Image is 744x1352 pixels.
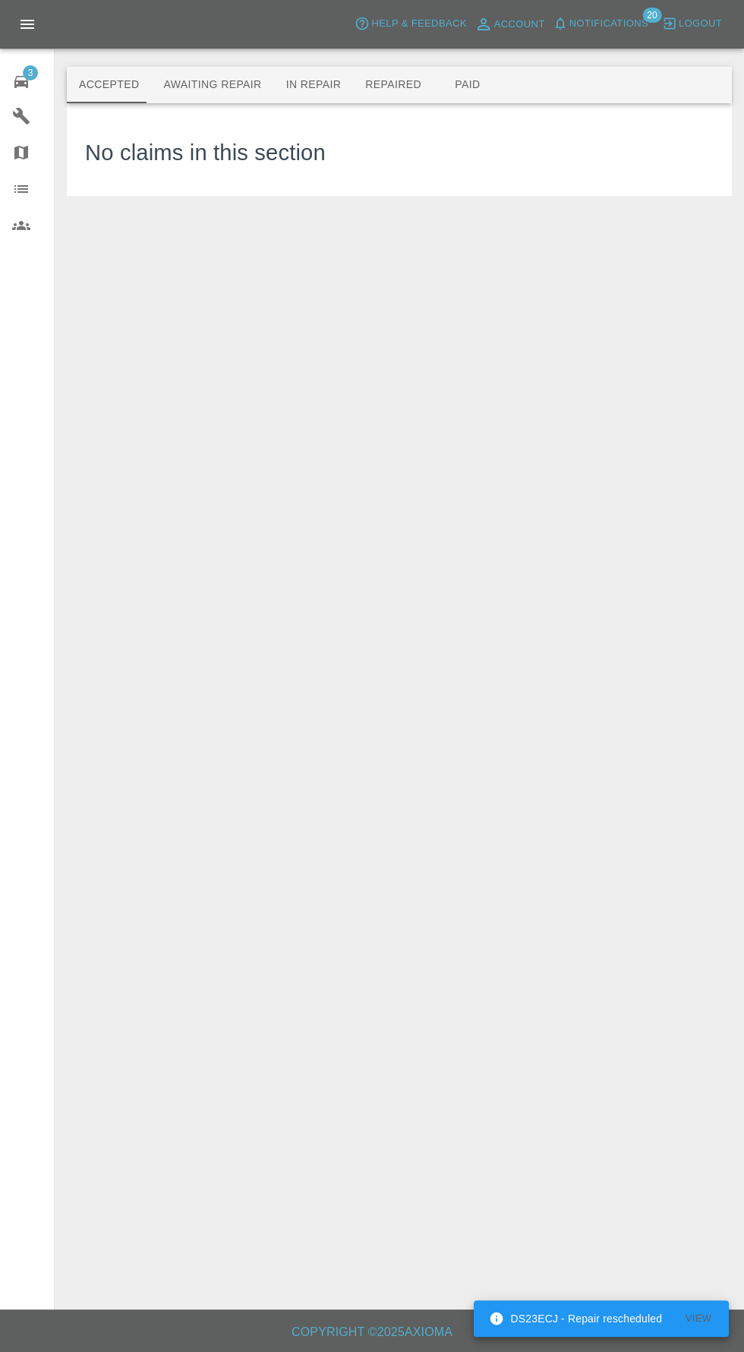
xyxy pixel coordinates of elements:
span: 3 [23,65,38,80]
button: Logout [658,12,726,36]
span: Notifications [569,15,648,33]
button: Repaired [353,67,433,103]
span: Account [494,16,545,33]
span: 20 [642,8,661,23]
button: Notifications [549,12,652,36]
h3: No claims in this section [85,137,326,170]
button: View [674,1307,723,1331]
div: DS23ECJ - Repair rescheduled [489,1305,662,1332]
button: Help & Feedback [351,12,470,36]
button: Awaiting Repair [151,67,273,103]
button: Paid [433,67,502,103]
button: Accepted [67,67,151,103]
span: Logout [679,15,722,33]
span: Help & Feedback [371,15,466,33]
h6: Copyright © 2025 Axioma [12,1322,732,1343]
a: Account [471,12,549,36]
button: Open drawer [9,6,46,43]
button: In Repair [274,67,354,103]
